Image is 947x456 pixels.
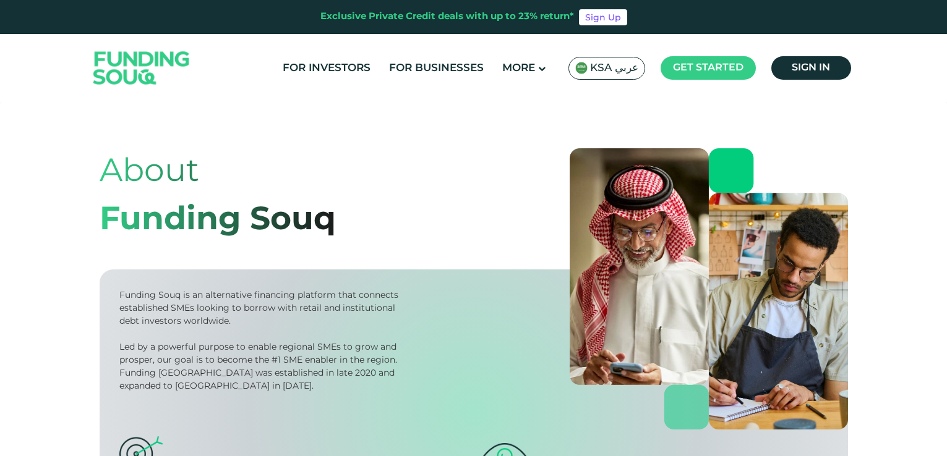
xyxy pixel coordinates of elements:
[579,9,627,25] a: Sign Up
[280,58,374,78] a: For Investors
[81,37,202,99] img: Logo
[502,63,535,74] span: More
[771,56,851,80] a: Sign in
[320,10,574,24] div: Exclusive Private Credit deals with up to 23% return*
[119,341,403,393] div: Led by a powerful purpose to enable regional SMEs to grow and prosper, our goal is to become the ...
[100,148,336,196] div: About
[673,63,743,72] span: Get started
[119,289,403,328] div: Funding Souq is an alternative financing platform that connects established SMEs looking to borro...
[792,63,830,72] span: Sign in
[386,58,487,78] a: For Businesses
[570,148,848,429] img: about-us-banner
[590,61,638,75] span: KSA عربي
[575,62,588,74] img: SA Flag
[100,196,336,245] div: Funding Souq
